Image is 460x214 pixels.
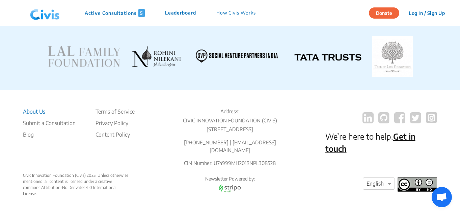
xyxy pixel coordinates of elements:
[369,7,399,19] button: Donate
[174,175,286,182] p: Newsletter Powered by:
[325,130,437,154] p: We’re here to help.
[404,8,449,18] button: Log In / Sign Up
[369,9,404,16] a: Donate
[23,172,129,197] div: Civic Innovation Foundation (Civis) 2025. Unless otherwise mentioned, all content is licensed und...
[325,131,415,153] a: Get in touch
[138,9,145,17] span: 5
[23,108,76,116] li: About Us
[174,159,286,167] p: CIN Number: U74999MH2018NPL308528
[216,182,244,194] img: stripo email logo
[192,46,283,67] img: SVP INDIA
[96,119,135,127] li: Privacy Policy
[294,54,361,61] img: TATA TRUSTS
[96,108,135,116] li: Terms of Service
[85,9,145,17] p: Active Consultations
[174,139,286,154] p: [PHONE_NUMBER] | [EMAIL_ADDRESS][DOMAIN_NAME]
[398,177,437,192] img: footer logo
[27,3,62,23] img: navlogo.png
[432,187,452,207] a: Open chat
[372,36,413,77] img: TATA TRUSTS
[23,130,76,139] a: Blog
[216,9,256,17] p: How Civis Works
[48,46,121,67] img: LAL FAMILY FOUNDATION
[131,46,181,67] img: ROHINI NILEKANI PHILANTHROPIES
[174,108,286,115] p: Address:
[96,130,135,139] li: Content Policy
[174,117,286,124] p: CIVIC INNOVATION FOUNDATION (CIVIS)
[174,125,286,133] p: [STREET_ADDRESS]
[23,119,76,127] li: Submit a Consultation
[165,9,196,17] p: Leaderboard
